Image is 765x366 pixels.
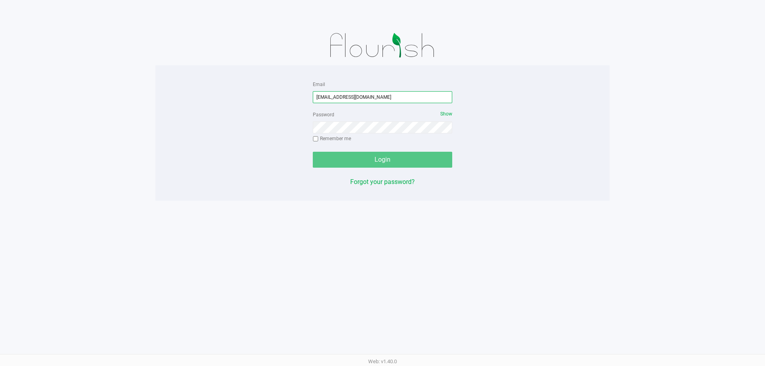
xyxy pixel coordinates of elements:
span: Web: v1.40.0 [368,358,397,364]
span: Show [440,111,452,117]
label: Email [313,81,325,88]
label: Password [313,111,334,118]
label: Remember me [313,135,351,142]
button: Forgot your password? [350,177,415,187]
input: Remember me [313,136,318,142]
